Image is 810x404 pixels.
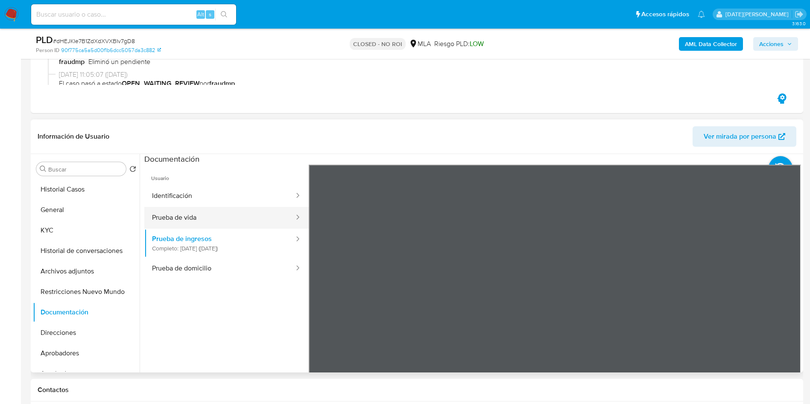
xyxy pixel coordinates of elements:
button: General [33,200,140,220]
button: Acciones [753,37,798,51]
b: Person ID [36,47,59,54]
button: Aprobadores [33,343,140,363]
p: lucia.neglia@mercadolibre.com [725,10,792,18]
b: AML Data Collector [685,37,737,51]
button: search-icon [215,9,233,20]
a: 90f775ca5a5d00f1b6dcc5057da3c882 [61,47,161,54]
a: Notificaciones [698,11,705,18]
div: MLA [409,39,431,49]
input: Buscar [48,166,123,173]
button: AML Data Collector [679,37,743,51]
span: Acciones [759,37,784,51]
h1: Contactos [38,386,796,394]
b: PLD [36,33,53,47]
input: Buscar usuario o caso... [31,9,236,20]
button: Restricciones Nuevo Mundo [33,282,140,302]
button: Volver al orden por defecto [129,166,136,175]
button: Archivos adjuntos [33,261,140,282]
p: CLOSED - NO ROI [350,38,406,50]
span: s [209,10,211,18]
a: Salir [795,10,804,19]
span: # dHEJKIe7B1ZdXdXVXBIv7gD8 [53,37,135,45]
span: LOW [470,39,484,49]
button: Direcciones [33,323,140,343]
button: Documentación [33,302,140,323]
button: Buscar [40,166,47,172]
button: KYC [33,220,140,241]
span: Riesgo PLD: [434,39,484,49]
button: Aprobados [33,363,140,384]
span: Alt [197,10,204,18]
button: Ver mirada por persona [693,126,796,147]
button: Historial Casos [33,179,140,200]
span: Ver mirada por persona [704,126,776,147]
span: Accesos rápidos [641,10,689,19]
span: 3.163.0 [792,20,806,27]
button: Historial de conversaciones [33,241,140,261]
h1: Información de Usuario [38,132,109,141]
